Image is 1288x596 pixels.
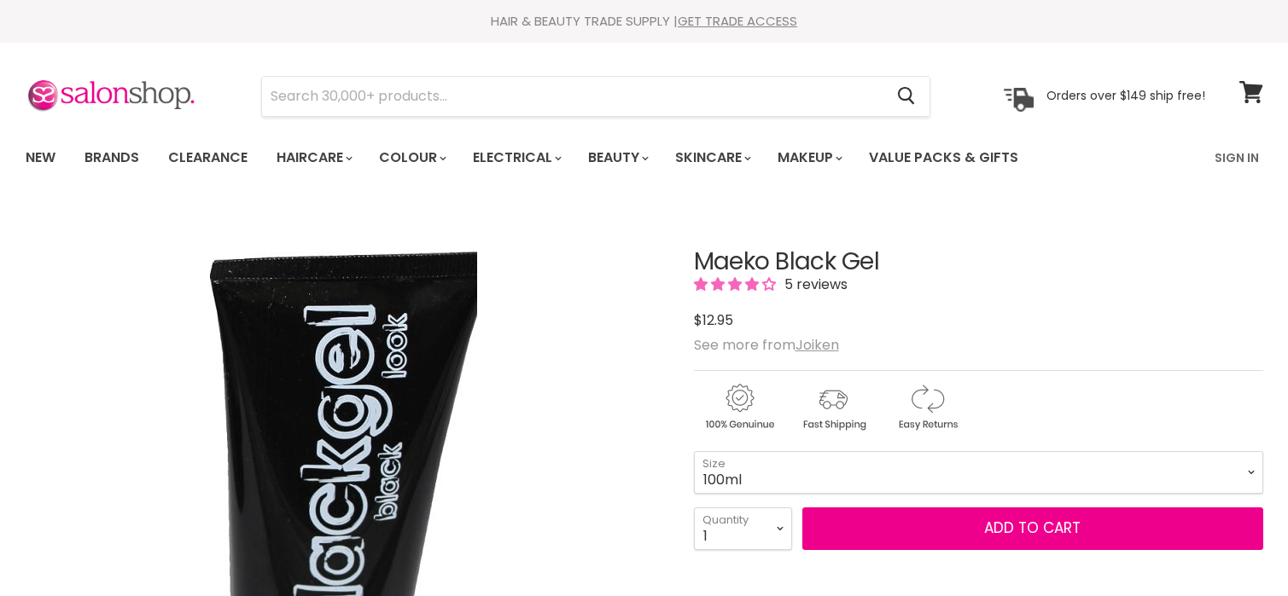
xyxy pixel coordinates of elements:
img: genuine.gif [694,381,784,433]
select: Quantity [694,507,792,550]
span: $12.95 [694,310,733,330]
span: Add to cart [984,518,1081,538]
span: See more from [694,335,839,355]
a: Makeup [765,140,853,176]
span: 4.20 stars [694,275,779,294]
nav: Main [4,133,1285,182]
a: Colour [366,140,457,176]
button: Search [884,77,930,116]
a: Value Packs & Gifts [856,140,1031,176]
a: Skincare [662,140,761,176]
p: Orders over $149 ship free! [1046,88,1205,103]
a: Beauty [575,140,659,176]
a: Joiken [796,335,839,355]
a: Haircare [264,140,363,176]
a: Sign In [1204,140,1269,176]
h1: Maeko Black Gel [694,249,1263,275]
form: Product [261,76,930,117]
a: Clearance [155,140,260,176]
img: returns.gif [882,381,972,433]
a: Electrical [460,140,572,176]
a: New [13,140,68,176]
ul: Main menu [13,133,1118,182]
button: Add to cart [802,507,1263,550]
span: 5 reviews [779,275,848,294]
div: HAIR & BEAUTY TRADE SUPPLY | [4,13,1285,30]
a: GET TRADE ACCESS [678,12,797,30]
input: Search [262,77,884,116]
a: Brands [72,140,152,176]
img: shipping.gif [788,381,878,433]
